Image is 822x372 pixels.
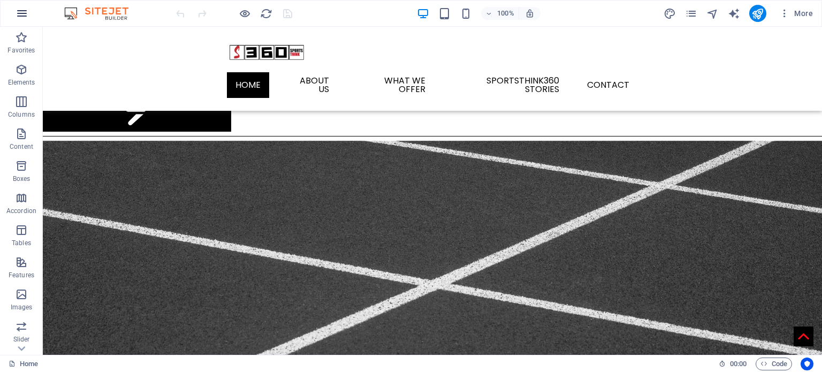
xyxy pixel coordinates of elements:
button: Click here to leave preview mode and continue editing [238,7,251,20]
i: On resize automatically adjust zoom level to fit chosen device. [525,9,535,18]
button: publish [749,5,766,22]
span: : [737,360,739,368]
button: text_generator [728,7,741,20]
button: navigator [706,7,719,20]
button: Code [756,358,792,370]
i: Publish [751,7,764,20]
p: Accordion [6,207,36,215]
a: Click to cancel selection. Double-click to open Pages [9,358,38,370]
p: Images [11,303,33,312]
span: Code [760,358,787,370]
i: AI Writer [728,7,740,20]
h6: Session time [719,358,747,370]
span: 00 00 [730,358,747,370]
p: Content [10,142,33,151]
p: Columns [8,110,35,119]
button: reload [260,7,272,20]
img: Editor Logo [62,7,142,20]
p: Slider [13,335,30,344]
button: More [775,5,817,22]
p: Boxes [13,174,31,183]
p: Favorites [7,46,35,55]
p: Tables [12,239,31,247]
button: Usercentrics [801,358,813,370]
span: More [779,8,813,19]
button: design [664,7,676,20]
i: Reload page [260,7,272,20]
p: Features [9,271,34,279]
i: Pages (Ctrl+Alt+S) [685,7,697,20]
button: 100% [481,7,519,20]
i: Navigator [706,7,719,20]
button: pages [685,7,698,20]
i: Design (Ctrl+Alt+Y) [664,7,676,20]
h6: 100% [497,7,514,20]
p: Elements [8,78,35,87]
